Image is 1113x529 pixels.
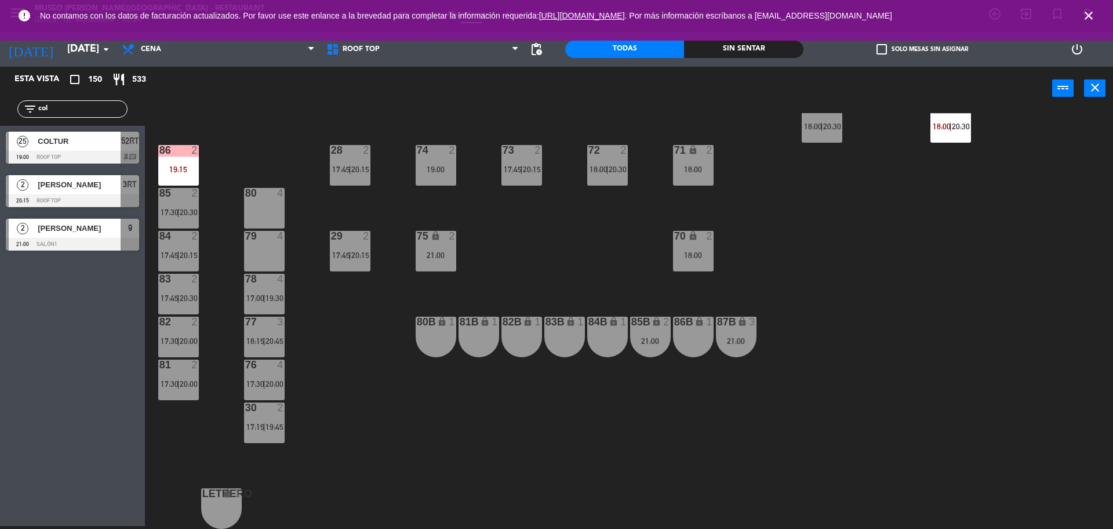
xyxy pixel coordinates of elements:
[177,294,180,303] span: |
[159,188,160,198] div: 85
[1056,81,1070,95] i: power_input
[245,231,246,241] div: 79
[263,294,265,303] span: |
[609,165,627,174] span: 20:30
[876,44,887,55] span: check_box_outline_blank
[128,221,132,235] span: 9
[263,336,265,346] span: |
[588,145,589,155] div: 72
[631,317,632,327] div: 85B
[351,165,369,174] span: 20:15
[673,165,714,173] div: 18:00
[88,73,102,86] span: 150
[349,251,351,260] span: |
[99,42,113,56] i: arrow_drop_down
[245,360,246,370] div: 76
[363,145,370,155] div: 2
[121,134,139,148] span: 52RT
[332,165,350,174] span: 17:45
[416,165,456,173] div: 19:00
[449,317,456,327] div: 1
[437,317,447,327] i: lock
[1088,81,1102,95] i: close
[534,317,541,327] div: 1
[663,317,670,327] div: 2
[180,294,198,303] span: 20:30
[161,294,179,303] span: 17:45
[673,251,714,259] div: 18:00
[523,317,533,327] i: lock
[265,422,283,432] span: 19:45
[588,317,589,327] div: 84B
[349,165,351,174] span: |
[277,403,284,413] div: 2
[17,9,31,23] i: error
[17,179,28,191] span: 2
[191,360,198,370] div: 2
[265,379,283,389] span: 20:00
[1052,79,1074,97] button: power_input
[40,11,892,20] span: No contamos con los datos de facturación actualizados. Por favor use este enlance a la brevedad p...
[823,122,841,131] span: 20:30
[246,294,264,303] span: 17:00
[202,488,203,499] div: Letrero
[343,45,380,53] span: Roof Top
[37,103,127,115] input: Filtrar por nombre...
[331,145,332,155] div: 28
[688,145,698,155] i: lock
[706,317,713,327] div: 1
[1070,42,1084,56] i: power_settings_new
[234,488,241,499] div: 1
[263,422,265,432] span: |
[245,403,246,413] div: 30
[674,145,675,155] div: 71
[652,317,661,327] i: lock
[177,208,180,217] span: |
[223,488,232,498] i: lock
[950,122,952,131] span: |
[749,317,756,327] div: 3
[112,73,126,86] i: restaurant
[265,294,283,303] span: 19:30
[625,11,892,20] a: . Por más información escríbanos a [EMAIL_ADDRESS][DOMAIN_NAME]
[277,360,284,370] div: 4
[191,274,198,284] div: 2
[246,379,264,389] span: 17:30
[159,360,160,370] div: 81
[449,145,456,155] div: 2
[158,165,199,173] div: 19:15
[180,336,198,346] span: 20:00
[23,102,37,116] i: filter_list
[674,231,675,241] div: 70
[609,317,619,327] i: lock
[449,231,456,241] div: 2
[38,179,121,191] span: [PERSON_NAME]
[363,231,370,241] div: 2
[416,251,456,259] div: 21:00
[620,145,627,155] div: 2
[804,122,822,131] span: 18:00
[523,165,541,174] span: 20:15
[717,317,718,327] div: 87B
[159,231,160,241] div: 84
[716,337,756,345] div: 21:00
[277,317,284,327] div: 3
[331,231,332,241] div: 29
[68,73,82,86] i: crop_square
[630,337,671,345] div: 21:00
[674,317,675,327] div: 86B
[191,231,198,241] div: 2
[159,274,160,284] div: 83
[277,274,284,284] div: 4
[529,42,543,56] span: pending_actions
[141,45,161,53] span: Cena
[351,251,369,260] span: 20:15
[159,145,160,155] div: 86
[159,317,160,327] div: 82
[246,422,264,432] span: 17:15
[277,188,284,198] div: 4
[6,73,83,86] div: Esta vista
[180,251,198,260] span: 20:15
